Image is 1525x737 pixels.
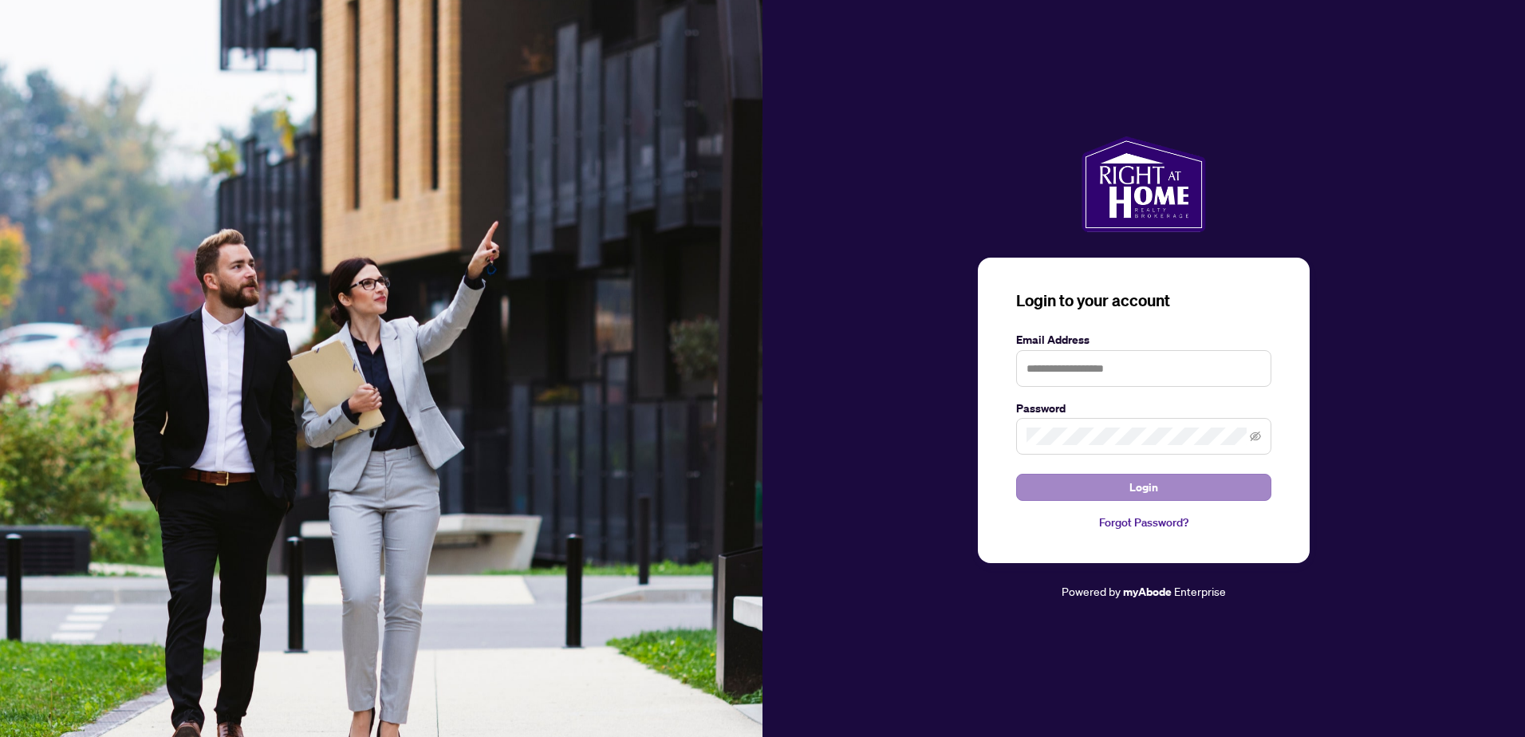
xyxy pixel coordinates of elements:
label: Email Address [1016,331,1271,349]
span: eye-invisible [1250,431,1261,442]
a: Forgot Password? [1016,514,1271,531]
label: Password [1016,400,1271,417]
a: myAbode [1123,583,1172,601]
h3: Login to your account [1016,290,1271,312]
img: ma-logo [1082,136,1205,232]
span: Powered by [1062,584,1121,598]
span: Enterprise [1174,584,1226,598]
button: Login [1016,474,1271,501]
span: Login [1129,475,1158,500]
